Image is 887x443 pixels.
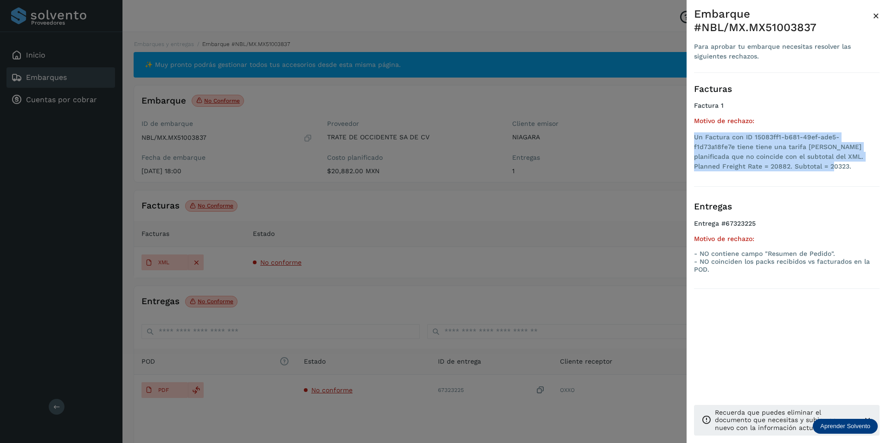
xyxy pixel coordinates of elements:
[873,9,880,22] span: ×
[813,419,878,434] div: Aprender Solvento
[694,84,880,95] h3: Facturas
[715,409,855,432] p: Recuerda que puedes eliminar el documento que necesitas y subir uno nuevo con la información actu...
[694,117,880,125] h5: Motivo de rechazo:
[694,42,873,61] div: Para aprobar tu embarque necesitas resolver las siguientes rechazos.
[694,220,880,235] h4: Entrega #67323225
[694,250,880,258] p: - NO contiene campo "Resumen de Pedido".
[694,132,880,171] li: Un Factura con ID 15083ff1-b681-49ef-ade5-f1d73a18fe7e tiene tiene una tarifa [PERSON_NAME] plani...
[694,102,880,110] h4: Factura 1
[820,423,870,430] p: Aprender Solvento
[694,258,880,274] p: - NO coinciden los packs recibidos vs facturados en la POD.
[694,202,880,212] h3: Entregas
[694,7,873,34] div: Embarque #NBL/MX.MX51003837
[873,7,880,24] button: Close
[694,235,880,243] h5: Motivo de rechazo:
